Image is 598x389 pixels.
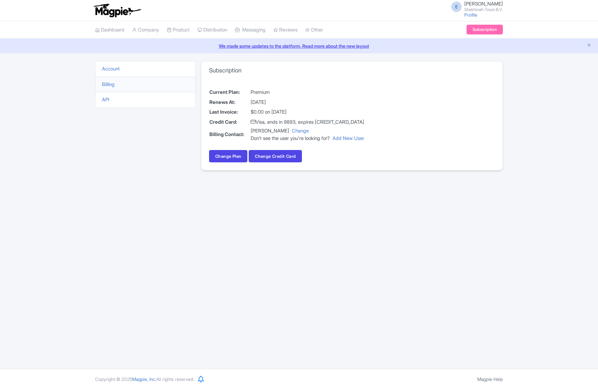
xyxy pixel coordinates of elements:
th: Last Invoice: [209,107,250,117]
a: Distribution [197,21,227,39]
div: Don't see the user you're looking for? [251,135,364,142]
div: Copyright © 2025 All rights reserved. [91,376,198,383]
th: Current Plan: [209,87,250,97]
a: Magpie Help [477,376,503,382]
button: Close announcement [587,42,592,49]
td: [PERSON_NAME] [250,127,365,142]
a: Change [292,128,309,134]
td: Visa, ends in 9893, expires [CREDIT_CARD_DATA] [250,117,365,127]
span: Magpie, Inc. [132,376,156,382]
small: Shekhinah Tours B.V. [464,7,503,12]
a: Add New User [332,135,364,141]
a: Dashboard [95,21,124,39]
a: Profile [464,12,477,18]
td: $0.00 on [DATE] [250,107,365,117]
td: [DATE] [250,97,365,107]
th: Billing Contact: [209,127,250,142]
a: API [102,96,109,103]
a: Product [167,21,190,39]
button: Change Credit Card [249,150,302,162]
a: E [PERSON_NAME] Shekhinah Tours B.V. [447,1,503,12]
a: Account [102,66,120,72]
a: Messaging [235,21,266,39]
span: [PERSON_NAME] [464,1,503,7]
a: Subscription [467,25,503,34]
a: Billing [102,81,115,87]
a: We made some updates to the platform. Read more about the new layout [4,43,594,49]
th: Renews At: [209,97,250,107]
img: logo-ab69f6fb50320c5b225c76a69d11143b.png [92,3,142,18]
a: Reviews [273,21,297,39]
h3: Subscription [209,67,242,74]
span: E [451,2,462,12]
th: Credit Card: [209,117,250,127]
a: Other [305,21,323,39]
td: Premium [250,87,365,97]
a: Change Plan [209,150,247,162]
a: Company [132,21,159,39]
